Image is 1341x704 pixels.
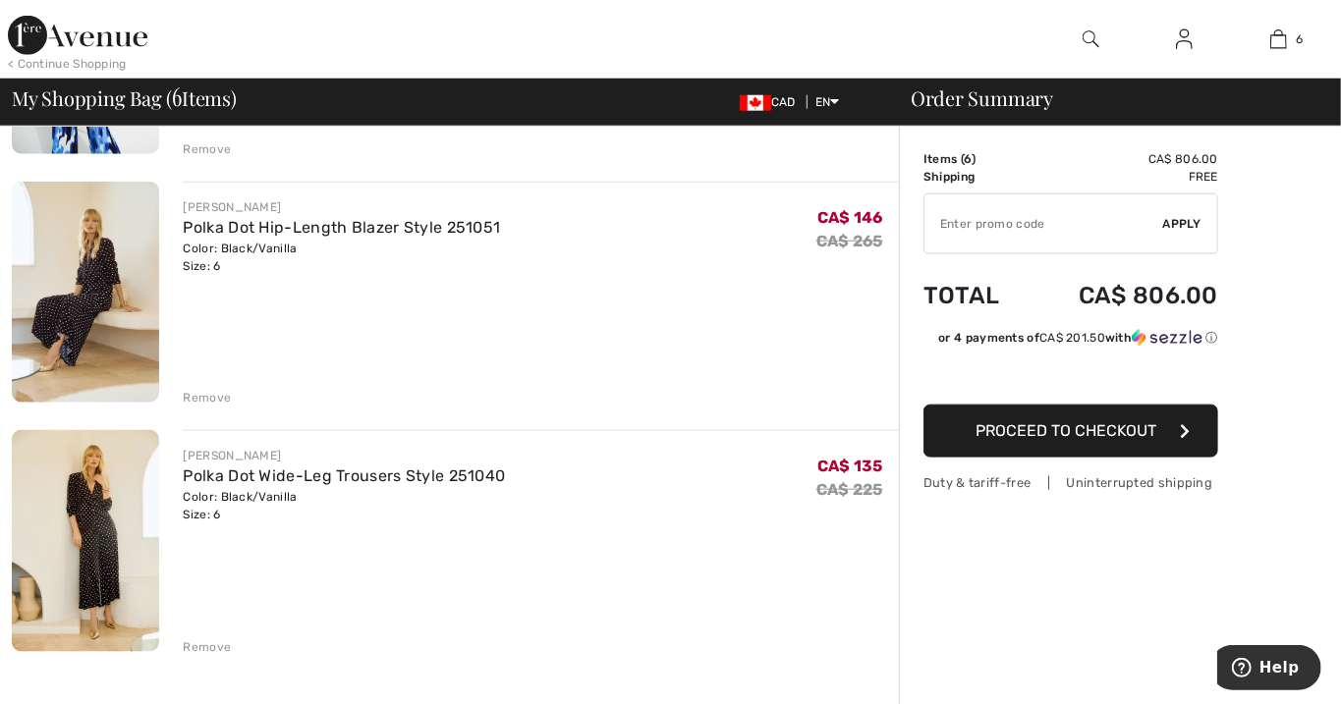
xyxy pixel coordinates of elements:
[816,232,883,250] s: CA$ 265
[1028,262,1218,329] td: CA$ 806.00
[923,353,1218,398] iframe: PayPal-paypal
[816,480,883,499] s: CA$ 225
[740,95,771,111] img: Canadian Dollar
[1217,645,1321,694] iframe: Opens a widget where you can find more information
[923,262,1028,329] td: Total
[8,55,127,73] div: < Continue Shopping
[183,140,231,158] div: Remove
[924,194,1163,253] input: Promo code
[183,447,505,464] div: [PERSON_NAME]
[1028,150,1218,168] td: CA$ 806.00
[183,218,500,237] a: Polka Dot Hip-Length Blazer Style 251051
[1232,27,1324,51] a: 6
[183,466,505,485] a: Polka Dot Wide-Leg Trousers Style 251040
[817,457,883,475] span: CA$ 135
[12,182,159,404] img: Polka Dot Hip-Length Blazer Style 251051
[976,421,1156,440] span: Proceed to Checkout
[938,329,1218,347] div: or 4 payments of with
[923,405,1218,458] button: Proceed to Checkout
[964,152,972,166] span: 6
[1083,27,1099,51] img: search the website
[923,329,1218,353] div: or 4 payments ofCA$ 201.50withSezzle Click to learn more about Sezzle
[8,16,147,55] img: 1ère Avenue
[1270,27,1287,51] img: My Bag
[923,150,1028,168] td: Items ( )
[1132,329,1202,347] img: Sezzle
[817,208,883,227] span: CA$ 146
[815,95,840,109] span: EN
[1160,27,1208,52] a: Sign In
[887,88,1329,108] div: Order Summary
[740,95,804,109] span: CAD
[183,389,231,406] div: Remove
[172,83,182,109] span: 6
[183,638,231,656] div: Remove
[923,168,1028,186] td: Shipping
[183,198,500,216] div: [PERSON_NAME]
[923,473,1218,492] div: Duty & tariff-free | Uninterrupted shipping
[1039,331,1105,345] span: CA$ 201.50
[1163,215,1202,233] span: Apply
[12,88,237,108] span: My Shopping Bag ( Items)
[183,488,505,523] div: Color: Black/Vanilla Size: 6
[12,430,159,652] img: Polka Dot Wide-Leg Trousers Style 251040
[1176,27,1193,51] img: My Info
[1297,30,1304,48] span: 6
[183,240,500,275] div: Color: Black/Vanilla Size: 6
[1028,168,1218,186] td: Free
